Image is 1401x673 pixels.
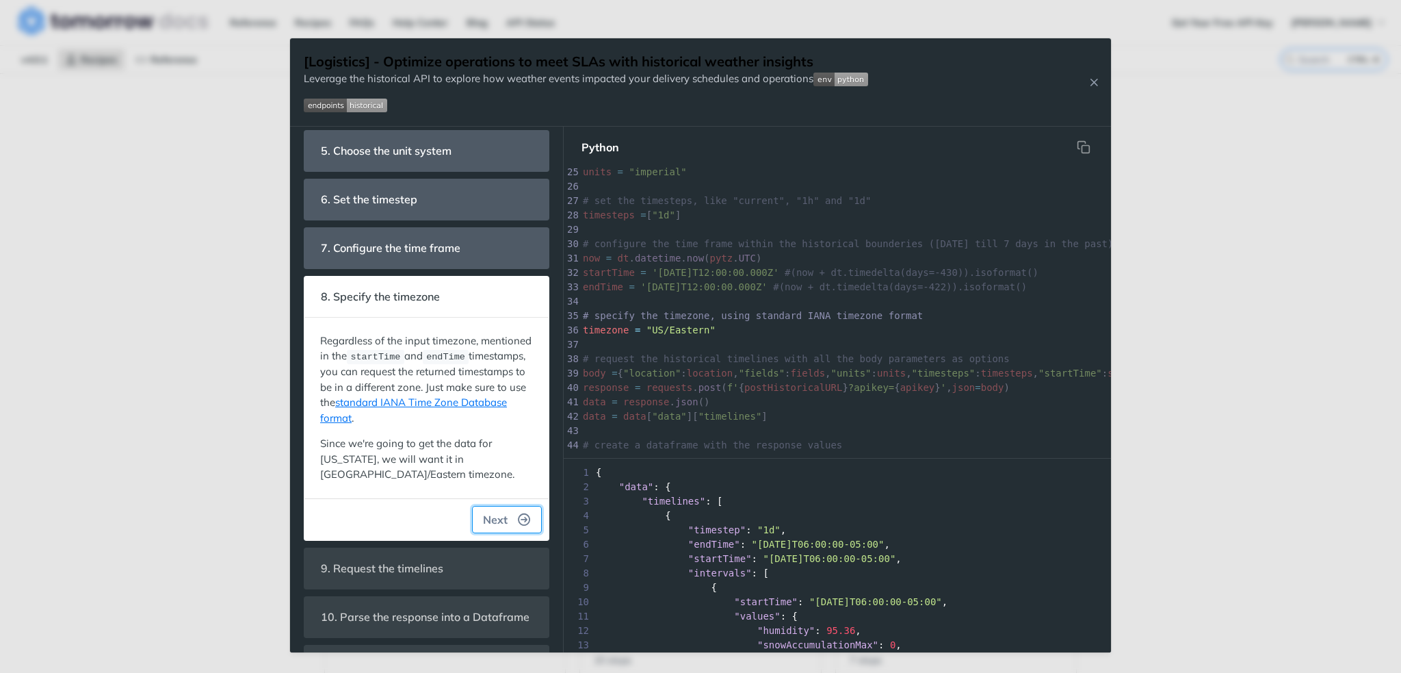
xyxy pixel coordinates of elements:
span: 8 [564,566,593,581]
div: 44 [564,438,577,453]
span: 10 [564,595,593,609]
div: { [564,581,1111,595]
span: post [698,382,722,393]
span: = [629,281,634,292]
div: : , [564,537,1111,552]
span: "[DATE]T06:00:00-05:00" [809,596,942,607]
span: = [612,411,617,422]
span: "values" [734,611,780,622]
span: = [975,382,980,393]
span: # configure the time frame within the historical bounderies ([DATE] till 7 days in the past) [583,238,1113,249]
button: Copy [1070,134,1097,161]
span: requests [646,382,692,393]
span: dt [618,253,629,264]
span: "timelines" [698,411,762,422]
span: "1d" [652,209,675,220]
span: #(now + dt.timedelta(days=-430)).isoformat() [785,267,1038,278]
div: : { [564,609,1111,624]
span: 4 [564,509,593,523]
p: Since we're going to get the data for [US_STATE], we will want it in [GEOGRAPHIC_DATA]/Eastern ti... [320,436,533,483]
span: 95.36 [826,625,855,636]
div: 35 [564,309,577,323]
span: "startTime" [734,596,798,607]
div: 25 [564,165,577,179]
span: "location" [623,368,681,379]
div: : , [564,595,1111,609]
p: Regardless of the input timezone, mentioned in the and timestamps, you can request the returned t... [320,333,533,427]
div: : [ [564,566,1111,581]
div: 30 [564,237,577,251]
div: { [564,509,1111,523]
span: . . ( . ) [583,253,762,264]
span: 0 [890,639,895,650]
span: 11 [564,609,593,624]
span: units [583,166,612,177]
span: . () [583,396,710,407]
span: "timesteps" [912,368,976,379]
span: = [640,209,646,220]
span: 12 [564,624,593,638]
span: Next [483,511,508,528]
div: : { [564,480,1111,494]
span: 1 [564,466,593,480]
div: 29 [564,223,577,237]
span: response [583,382,629,393]
span: "[DATE]T06:00:00-05:00" [752,539,885,550]
span: "data" [652,411,687,422]
span: "[DATE]T06:00:00-05:00" [763,553,895,564]
span: # create a dataframe with the response values [583,440,842,450]
div: : [ [564,494,1111,509]
span: datetime [635,253,681,264]
span: UTC [739,253,756,264]
span: data [583,396,606,407]
div: 31 [564,251,577,266]
p: Leverage the historical API to explore how weather events impacted your delivery schedules and op... [304,71,868,87]
span: 3 [564,494,593,509]
img: endpoint [304,99,387,112]
span: apikey [900,382,935,393]
span: = [635,325,640,335]
div: 42 [564,409,577,424]
div: 40 [564,381,577,395]
div: { [564,466,1111,480]
span: now [687,253,704,264]
span: postHistoricalURL [744,382,842,393]
span: timezone [583,325,629,335]
span: 9 [564,581,593,595]
span: 7 [564,552,593,566]
span: "1d" [757,524,781,535]
svg: hidden [1077,140,1090,154]
span: "imperial" [629,166,686,177]
div: 28 [564,208,577,223]
span: "US/Eastern" [646,325,716,335]
section: 9. Request the timelines [304,548,549,589]
span: = [612,368,617,379]
section: 10. Parse the response into a Dataframe [304,596,549,638]
span: body [583,368,606,379]
span: 2 [564,480,593,494]
span: "fields" [739,368,785,379]
span: "endTime" [688,539,740,550]
span: pytz [710,253,733,264]
span: 10. Parse the response into a Dataframe [311,604,539,631]
span: Expand image [813,72,868,85]
span: 5. Choose the unit system [311,138,461,164]
div: 26 [564,179,577,194]
button: Next [472,506,542,533]
span: location [687,368,733,379]
section: 8. Specify the timezoneRegardless of the input timezone, mentioned in thestartTimeandendTimetimes... [304,276,549,541]
div: : , [564,624,1111,638]
span: fields [791,368,826,379]
span: "units" [831,368,872,379]
span: = [612,396,617,407]
span: # request the historical timelines with all the body parameters as options [583,353,1010,364]
span: '[DATE]T12:00:00.000Z' [652,267,778,278]
span: = [606,253,612,264]
span: startTime [583,267,635,278]
span: "intervals" [688,568,752,579]
span: json [952,382,976,393]
span: 6 [564,537,593,552]
span: = [618,166,623,177]
span: #(now + dt.timedelta(days=-422)).isoformat() [773,281,1027,292]
span: = [640,267,646,278]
